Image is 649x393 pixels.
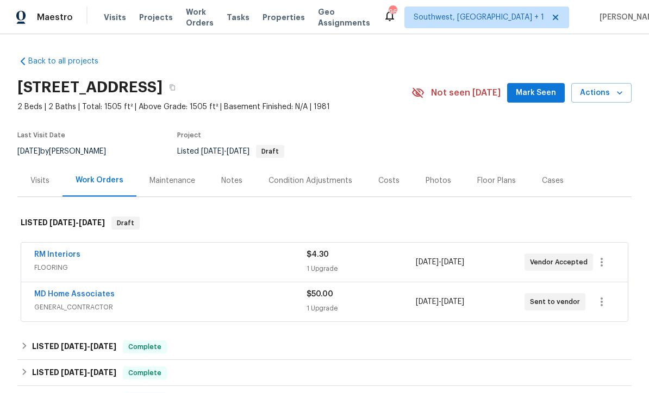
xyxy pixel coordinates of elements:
[389,7,396,17] div: 96
[49,219,105,226] span: -
[416,298,439,306] span: [DATE]
[177,132,201,138] span: Project
[17,132,65,138] span: Last Visit Date
[79,219,105,226] span: [DATE]
[49,219,76,226] span: [DATE]
[441,258,464,266] span: [DATE]
[414,12,544,23] span: Southwest, [GEOGRAPHIC_DATA] + 1
[571,83,632,103] button: Actions
[139,12,173,23] span: Projects
[416,296,464,307] span: -
[90,369,116,376] span: [DATE]
[21,217,105,230] h6: LISTED
[17,145,119,158] div: by [PERSON_NAME]
[477,175,516,186] div: Floor Plans
[32,340,116,353] h6: LISTED
[30,175,49,186] div: Visits
[104,12,126,23] span: Visits
[17,148,40,155] span: [DATE]
[177,148,284,155] span: Listed
[378,175,400,186] div: Costs
[307,251,329,258] span: $4.30
[17,82,163,93] h2: [STREET_ADDRESS]
[257,148,283,155] span: Draft
[17,56,122,67] a: Back to all projects
[318,7,370,28] span: Geo Assignments
[221,175,242,186] div: Notes
[426,175,451,186] div: Photos
[113,218,139,229] span: Draft
[17,206,632,240] div: LISTED [DATE]-[DATE]Draft
[32,366,116,379] h6: LISTED
[431,87,501,98] span: Not seen [DATE]
[507,83,565,103] button: Mark Seen
[307,290,333,298] span: $50.00
[441,298,464,306] span: [DATE]
[149,175,195,186] div: Maintenance
[124,367,166,378] span: Complete
[542,175,564,186] div: Cases
[76,175,123,186] div: Work Orders
[124,341,166,352] span: Complete
[61,369,87,376] span: [DATE]
[17,360,632,386] div: LISTED [DATE]-[DATE]Complete
[34,251,80,258] a: RM Interiors
[61,369,116,376] span: -
[201,148,224,155] span: [DATE]
[580,86,623,100] span: Actions
[269,175,352,186] div: Condition Adjustments
[61,343,116,350] span: -
[17,334,632,360] div: LISTED [DATE]-[DATE]Complete
[37,12,73,23] span: Maestro
[186,7,214,28] span: Work Orders
[34,302,307,313] span: GENERAL_CONTRACTOR
[416,258,439,266] span: [DATE]
[227,148,249,155] span: [DATE]
[17,102,411,112] span: 2 Beds | 2 Baths | Total: 1505 ft² | Above Grade: 1505 ft² | Basement Finished: N/A | 1981
[530,257,592,268] span: Vendor Accepted
[61,343,87,350] span: [DATE]
[227,14,249,21] span: Tasks
[34,290,115,298] a: MD Home Associates
[530,296,584,307] span: Sent to vendor
[163,78,182,97] button: Copy Address
[90,343,116,350] span: [DATE]
[307,263,415,274] div: 1 Upgrade
[516,86,556,100] span: Mark Seen
[201,148,249,155] span: -
[307,303,415,314] div: 1 Upgrade
[416,257,464,268] span: -
[263,12,305,23] span: Properties
[34,262,307,273] span: FLOORING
